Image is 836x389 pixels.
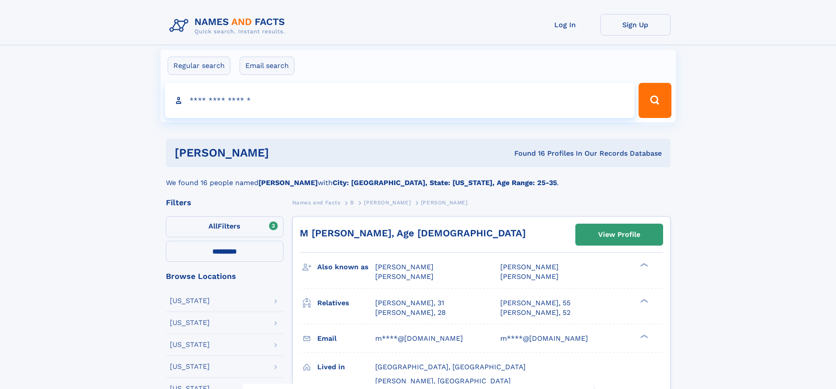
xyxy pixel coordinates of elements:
[639,83,671,118] button: Search Button
[500,272,559,281] span: [PERSON_NAME]
[317,260,375,275] h3: Also known as
[170,319,210,326] div: [US_STATE]
[638,333,649,339] div: ❯
[576,224,663,245] a: View Profile
[375,272,434,281] span: [PERSON_NAME]
[166,167,671,188] div: We found 16 people named with .
[333,178,557,187] b: City: [GEOGRAPHIC_DATA], State: [US_STATE], Age Range: 25-35
[375,308,446,318] a: [PERSON_NAME], 28
[375,377,511,385] span: [PERSON_NAME], [GEOGRAPHIC_DATA]
[598,225,640,245] div: View Profile
[391,149,662,158] div: Found 16 Profiles In Our Records Database
[292,197,341,208] a: Names and Facts
[375,363,526,371] span: [GEOGRAPHIC_DATA], [GEOGRAPHIC_DATA]
[364,200,411,206] span: [PERSON_NAME]
[375,298,444,308] a: [PERSON_NAME], 31
[421,200,468,206] span: [PERSON_NAME]
[166,272,283,280] div: Browse Locations
[638,298,649,303] div: ❯
[258,178,318,187] b: [PERSON_NAME]
[240,57,294,75] label: Email search
[168,57,230,75] label: Regular search
[638,262,649,268] div: ❯
[300,228,526,239] a: M [PERSON_NAME], Age [DEMOGRAPHIC_DATA]
[170,363,210,370] div: [US_STATE]
[500,263,559,271] span: [PERSON_NAME]
[166,199,283,207] div: Filters
[165,83,635,118] input: search input
[170,341,210,348] div: [US_STATE]
[175,147,392,158] h1: [PERSON_NAME]
[350,200,354,206] span: B
[600,14,671,36] a: Sign Up
[500,308,570,318] a: [PERSON_NAME], 52
[317,296,375,310] h3: Relatives
[208,222,218,230] span: All
[500,298,570,308] a: [PERSON_NAME], 55
[530,14,600,36] a: Log In
[317,360,375,375] h3: Lived in
[170,297,210,304] div: [US_STATE]
[364,197,411,208] a: [PERSON_NAME]
[375,263,434,271] span: [PERSON_NAME]
[166,14,292,38] img: Logo Names and Facts
[317,331,375,346] h3: Email
[350,197,354,208] a: B
[166,216,283,237] label: Filters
